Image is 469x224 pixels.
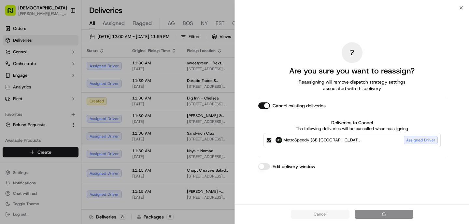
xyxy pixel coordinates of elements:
[4,92,52,103] a: 📗Knowledge Base
[342,42,362,63] div: ?
[273,102,326,109] label: Cancel existing deliveries
[55,95,60,100] div: 💻
[263,126,441,132] p: The following deliveries will be cancelled when reassigning
[17,42,117,49] input: Got a question? Start typing here...
[7,7,20,20] img: Nash
[22,69,82,74] div: We're available if you need us!
[7,26,119,36] p: Welcome 👋
[65,110,79,115] span: Pylon
[7,95,12,100] div: 📗
[13,94,50,101] span: Knowledge Base
[289,66,415,76] h2: Are you sure you want to reassign?
[52,92,107,103] a: 💻API Documentation
[290,79,415,92] span: Reassigning will remove dispatch strategy settings associated with this delivery
[273,163,315,170] label: Edit delivery window
[22,62,107,69] div: Start new chat
[7,62,18,74] img: 1736555255976-a54dd68f-1ca7-489b-9aae-adbdc363a1c4
[46,110,79,115] a: Powered byPylon
[263,119,441,126] label: Deliveries to Cancel
[62,94,105,101] span: API Documentation
[276,137,282,143] img: MetroSpeedy (SB NYC)
[283,137,362,143] span: MetroSpeedy (SB [GEOGRAPHIC_DATA])
[111,64,119,72] button: Start new chat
